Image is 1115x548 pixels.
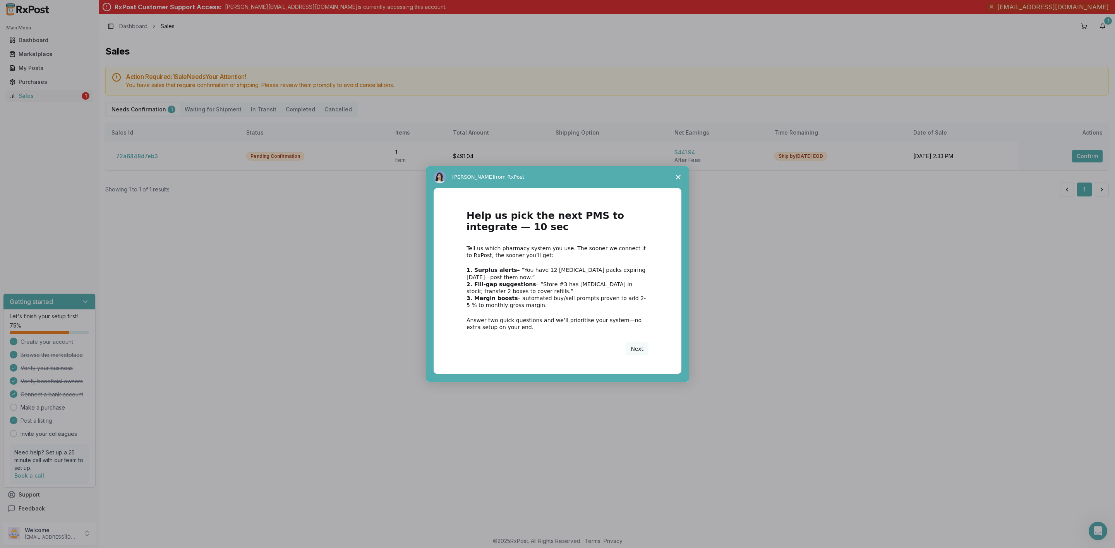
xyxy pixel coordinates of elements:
[467,295,518,301] b: 3. Margin boosts
[467,317,648,331] div: Answer two quick questions and we’ll prioritise your system—no extra setup on your end.
[452,174,494,180] span: [PERSON_NAME]
[467,210,648,237] h1: Help us pick the next PMS to integrate — 10 sec
[467,281,648,295] div: – “Store #3 has [MEDICAL_DATA] in stock; transfer 2 boxes to cover refills.”
[434,171,446,183] img: Profile image for Alice
[467,245,648,259] div: Tell us which pharmacy system you use. The sooner we connect it to RxPost, the sooner you’ll get:
[467,266,648,280] div: – “You have 12 [MEDICAL_DATA] packs expiring [DATE]—post them now.”
[626,342,648,355] button: Next
[667,166,689,188] span: Close survey
[494,174,524,180] span: from RxPost
[467,267,517,273] b: 1. Surplus alerts
[467,281,536,287] b: 2. Fill-gap suggestions
[467,295,648,309] div: – automated buy/sell prompts proven to add 2-5 % to monthly gross margin.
